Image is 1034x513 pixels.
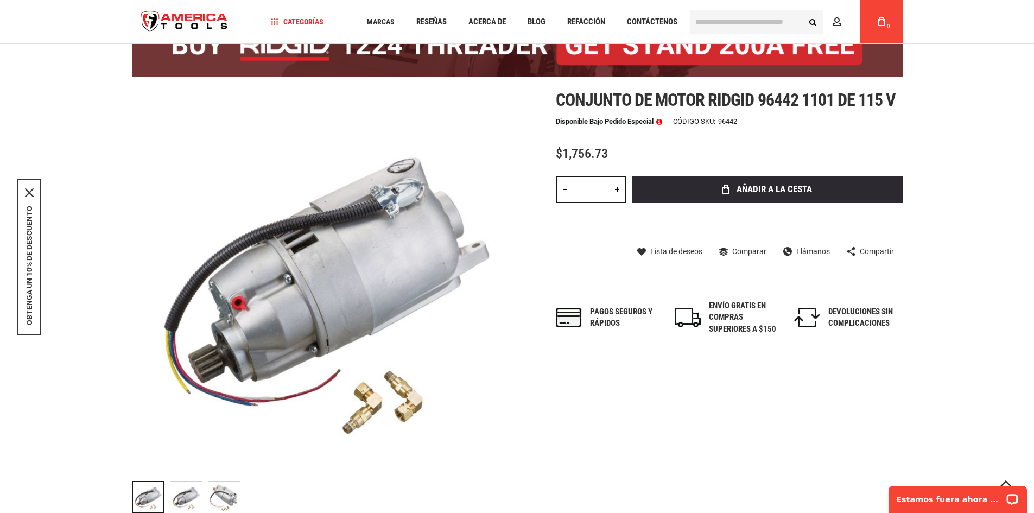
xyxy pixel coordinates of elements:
[132,2,237,42] a: logotipo de la tienda
[732,247,766,256] font: Comparar
[528,17,545,27] font: Blog
[25,188,34,197] button: Cerca
[632,176,903,203] button: añadir a la cesta
[362,15,399,29] a: Marcas
[845,17,873,26] font: Cuenta
[266,15,328,29] a: Categorías
[556,146,608,161] font: $1,756.73
[673,117,714,125] font: Código SKU
[367,17,395,26] font: Marcas
[719,246,766,256] a: Comparar
[283,17,323,26] font: Categorías
[464,15,511,29] a: Acerca de
[796,247,830,256] font: Llámanos
[718,117,737,125] font: 96442
[650,247,702,256] font: Lista de deseos
[794,308,820,327] img: devoluciones
[132,14,903,77] img: BOGO: ¡Compre la roscadora RIDGID® 1224 (26092) y obtenga el soporte 92467 200A GRATIS!
[170,482,202,513] img: RIDGID 96442 1101 CONJUNTO DE MOTOR 115 V
[468,17,506,27] font: Acerca de
[828,307,893,328] font: DEVOLUCIONES SIN COMPLICACIONES
[416,17,447,27] font: Reseñas
[887,23,890,29] font: 0
[25,206,34,325] button: OBTENGA UN 10% DE DESCUENTO
[125,14,138,27] button: Abrir el widget de chat LiveChat
[737,183,812,194] font: añadir a la cesta
[556,117,654,125] font: Disponible bajo pedido especial
[637,246,702,256] a: Lista de deseos
[556,90,896,110] font: Conjunto de motor Ridgid 96442 1101 de 115 V
[15,16,228,25] font: Estamos fuera ahora mismo. ¡Vuelve más tarde!
[627,17,677,27] font: Contáctenos
[622,15,682,29] a: Contáctenos
[860,247,894,256] font: Compartir
[630,206,905,238] iframe: Marco de pago exprés seguro
[523,15,550,29] a: Blog
[709,301,776,334] font: ENVÍO GRATIS EN COMPRAS SUPERIORES A $150
[556,308,582,327] img: pagos
[25,188,34,197] svg: icono de cerrar
[881,479,1034,513] iframe: Widget de chat LiveChat
[590,307,652,328] font: Pagos seguros y rápidos
[562,15,610,29] a: Refacción
[803,11,823,32] button: Buscar
[132,90,517,476] img: RIDGID 96442 1101 CONJUNTO DE MOTOR 115 V
[411,15,452,29] a: Reseñas
[783,246,830,256] a: Llámanos
[132,2,237,42] img: Herramientas de América
[567,17,605,27] font: Refacción
[208,482,240,513] img: RIDGID 96442 1101 CONJUNTO DE MOTOR 115 V
[675,308,701,327] img: envío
